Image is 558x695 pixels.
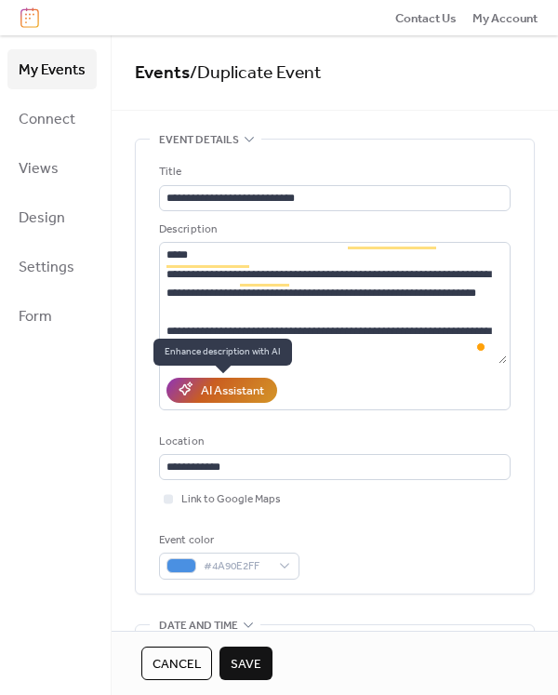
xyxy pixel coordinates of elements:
span: #4A90E2FF [204,557,270,576]
a: Settings [7,247,97,287]
button: AI Assistant [166,378,277,402]
span: Save [231,655,261,674]
a: Events [135,56,190,90]
a: Contact Us [395,8,457,27]
a: Design [7,197,97,237]
span: My Events [19,56,86,85]
a: My Account [472,8,538,27]
div: Event color [159,531,296,550]
button: Cancel [141,647,212,680]
a: Form [7,296,97,336]
a: Connect [7,99,97,139]
span: Date and time [159,616,238,635]
span: Link to Google Maps [181,490,281,509]
div: Description [159,221,507,239]
button: Save [219,647,272,680]
div: Title [159,163,507,181]
textarea: To enrich screen reader interactions, please activate Accessibility in Grammarly extension settings [159,242,507,363]
span: Design [19,204,65,233]
div: AI Assistant [201,381,264,400]
span: Connect [19,105,75,134]
span: / Duplicate Event [190,56,322,90]
span: Event details [159,131,239,150]
span: Enhance description with AI [153,339,292,367]
span: My Account [472,9,538,28]
span: Cancel [153,655,201,674]
span: Views [19,154,59,183]
span: Settings [19,253,74,282]
img: logo [20,7,39,28]
a: My Events [7,49,97,89]
div: Location [159,433,507,451]
a: Views [7,148,97,188]
span: Contact Us [395,9,457,28]
span: Form [19,302,52,331]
